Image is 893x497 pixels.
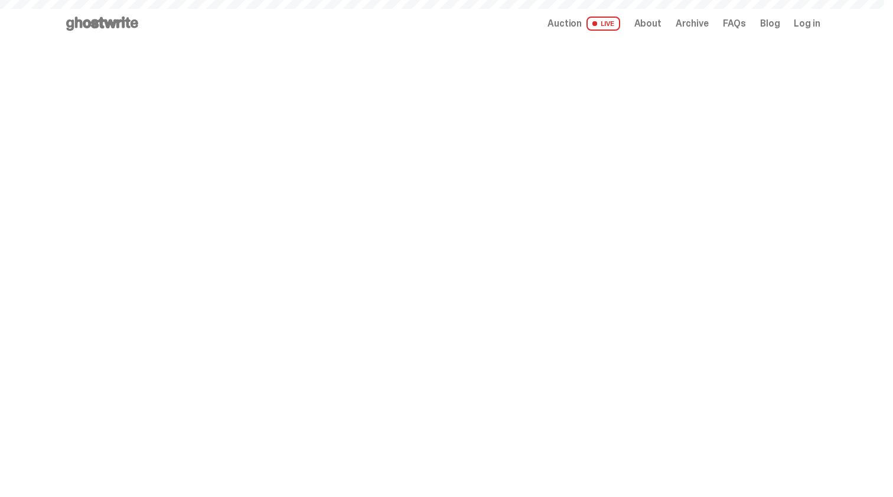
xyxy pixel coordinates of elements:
[676,19,709,28] a: Archive
[547,17,620,31] a: Auction LIVE
[547,19,582,28] span: Auction
[634,19,661,28] a: About
[586,17,620,31] span: LIVE
[794,19,820,28] a: Log in
[760,19,780,28] a: Blog
[723,19,746,28] a: FAQs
